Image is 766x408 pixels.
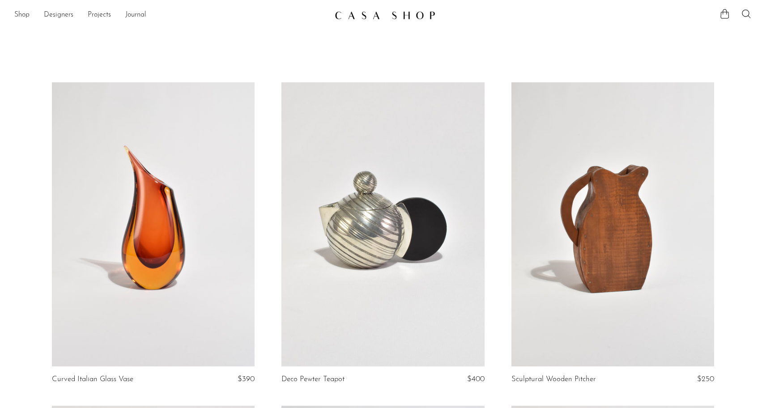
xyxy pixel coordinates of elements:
[125,9,146,21] a: Journal
[44,9,73,21] a: Designers
[238,375,255,383] span: $390
[14,8,328,23] ul: NEW HEADER MENU
[14,8,328,23] nav: Desktop navigation
[88,9,111,21] a: Projects
[467,375,485,383] span: $400
[14,9,30,21] a: Shop
[281,375,345,383] a: Deco Pewter Teapot
[52,375,133,383] a: Curved Italian Glass Vase
[511,375,596,383] a: Sculptural Wooden Pitcher
[697,375,714,383] span: $250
